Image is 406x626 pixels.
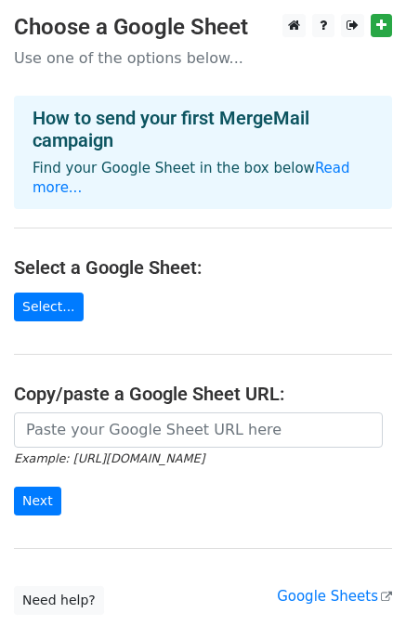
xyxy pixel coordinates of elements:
[33,159,373,198] p: Find your Google Sheet in the box below
[33,107,373,151] h4: How to send your first MergeMail campaign
[14,293,84,321] a: Select...
[14,14,392,41] h3: Choose a Google Sheet
[14,48,392,68] p: Use one of the options below...
[14,383,392,405] h4: Copy/paste a Google Sheet URL:
[14,256,392,279] h4: Select a Google Sheet:
[14,586,104,615] a: Need help?
[33,160,350,196] a: Read more...
[277,588,392,605] a: Google Sheets
[14,487,61,515] input: Next
[14,412,383,448] input: Paste your Google Sheet URL here
[14,451,204,465] small: Example: [URL][DOMAIN_NAME]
